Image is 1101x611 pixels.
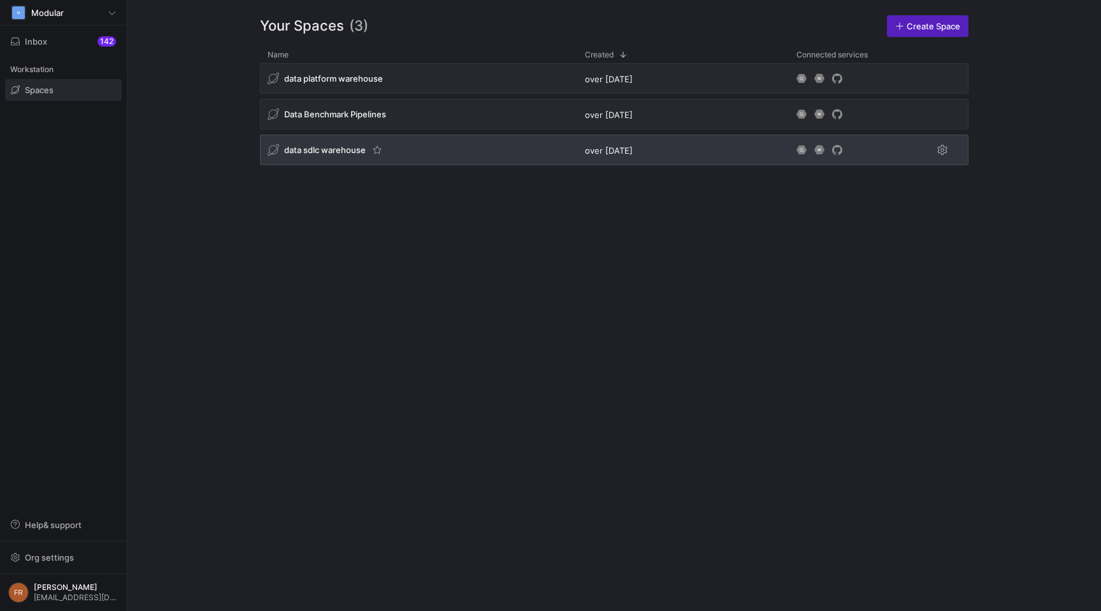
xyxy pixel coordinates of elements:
[284,109,386,119] span: Data Benchmark Pipelines
[34,583,119,592] span: [PERSON_NAME]
[260,63,968,99] div: Press SPACE to select this row.
[25,552,74,563] span: Org settings
[5,514,122,536] button: Help& support
[260,15,344,37] span: Your Spaces
[5,79,122,101] a: Spaces
[5,579,122,606] button: FR[PERSON_NAME][EMAIL_ADDRESS][DOMAIN_NAME]
[585,50,614,59] span: Created
[585,145,633,156] span: over [DATE]
[31,8,64,18] span: Modular
[260,99,968,135] div: Press SPACE to select this row.
[585,74,633,84] span: over [DATE]
[25,36,47,47] span: Inbox
[97,36,116,47] div: 142
[268,50,289,59] span: Name
[349,15,368,37] span: (3)
[5,60,122,79] div: Workstation
[5,31,122,52] button: Inbox142
[25,520,82,530] span: Help & support
[12,6,25,19] div: M
[25,85,54,95] span: Spaces
[8,582,29,603] div: FR
[284,145,366,155] span: data sdlc warehouse
[260,135,968,170] div: Press SPACE to select this row.
[887,15,968,37] a: Create Space
[796,50,868,59] span: Connected services
[907,21,960,31] span: Create Space
[34,593,119,602] span: [EMAIL_ADDRESS][DOMAIN_NAME]
[5,547,122,568] button: Org settings
[585,110,633,120] span: over [DATE]
[284,73,383,84] span: data platform warehouse
[5,554,122,564] a: Org settings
